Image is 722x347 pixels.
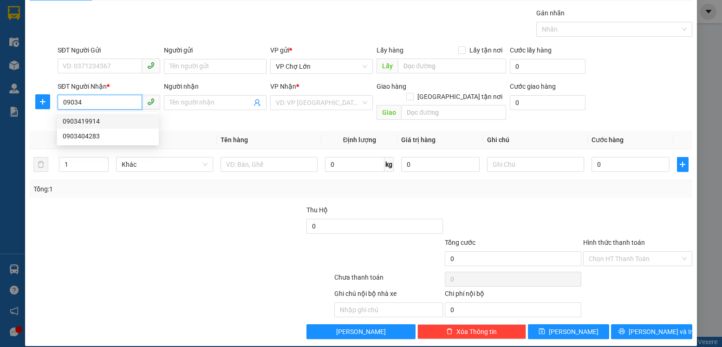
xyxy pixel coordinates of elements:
[270,83,296,90] span: VP Nhận
[510,83,556,90] label: Cước giao hàng
[592,136,624,144] span: Cước hàng
[276,59,367,73] span: VP Chợ Lớn
[334,302,443,317] input: Nhập ghi chú
[510,59,586,74] input: Cước lấy hàng
[483,131,588,149] th: Ghi chú
[401,105,506,120] input: Dọc đường
[677,161,688,168] span: plus
[510,95,586,110] input: Cước giao hàng
[343,136,376,144] span: Định lượng
[528,324,609,339] button: save[PERSON_NAME]
[536,9,565,17] label: Gán nhãn
[618,328,625,335] span: printer
[549,327,598,337] span: [PERSON_NAME]
[333,272,444,288] div: Chưa thanh toán
[377,59,398,73] span: Lấy
[583,239,645,246] label: Hình thức thanh toán
[35,94,50,109] button: plus
[270,45,373,55] div: VP gửi
[306,324,415,339] button: [PERSON_NAME]
[336,327,386,337] span: [PERSON_NAME]
[36,98,50,105] span: plus
[414,92,506,102] span: [GEOGRAPHIC_DATA] tận nơi
[401,136,436,144] span: Giá trị hàng
[510,46,552,54] label: Cước lấy hàng
[33,157,48,172] button: delete
[445,288,581,302] div: Chi phí nội bộ
[33,184,279,194] div: Tổng: 1
[147,98,155,105] span: phone
[456,327,497,337] span: Xóa Thông tin
[445,239,475,246] span: Tổng cước
[401,157,479,172] input: 0
[164,81,267,92] div: Người nhận
[57,129,159,144] div: 0903404283
[58,81,160,92] div: SĐT Người Nhận
[164,45,267,55] div: Người gửi
[539,328,545,335] span: save
[466,45,506,55] span: Lấy tận nơi
[306,206,328,214] span: Thu Hộ
[221,157,318,172] input: VD: Bàn, Ghế
[377,83,406,90] span: Giao hàng
[377,46,403,54] span: Lấy hàng
[487,157,584,172] input: Ghi Chú
[63,131,153,141] div: 0903404283
[677,157,688,172] button: plus
[384,157,394,172] span: kg
[417,324,526,339] button: deleteXóa Thông tin
[254,99,261,106] span: user-add
[398,59,506,73] input: Dọc đường
[629,327,694,337] span: [PERSON_NAME] và In
[611,324,692,339] button: printer[PERSON_NAME] và In
[446,328,453,335] span: delete
[221,136,248,144] span: Tên hàng
[63,116,153,126] div: 0903419914
[334,288,443,302] div: Ghi chú nội bộ nhà xe
[57,114,159,129] div: 0903419914
[122,157,208,171] span: Khác
[147,62,155,69] span: phone
[58,45,160,55] div: SĐT Người Gửi
[377,105,401,120] span: Giao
